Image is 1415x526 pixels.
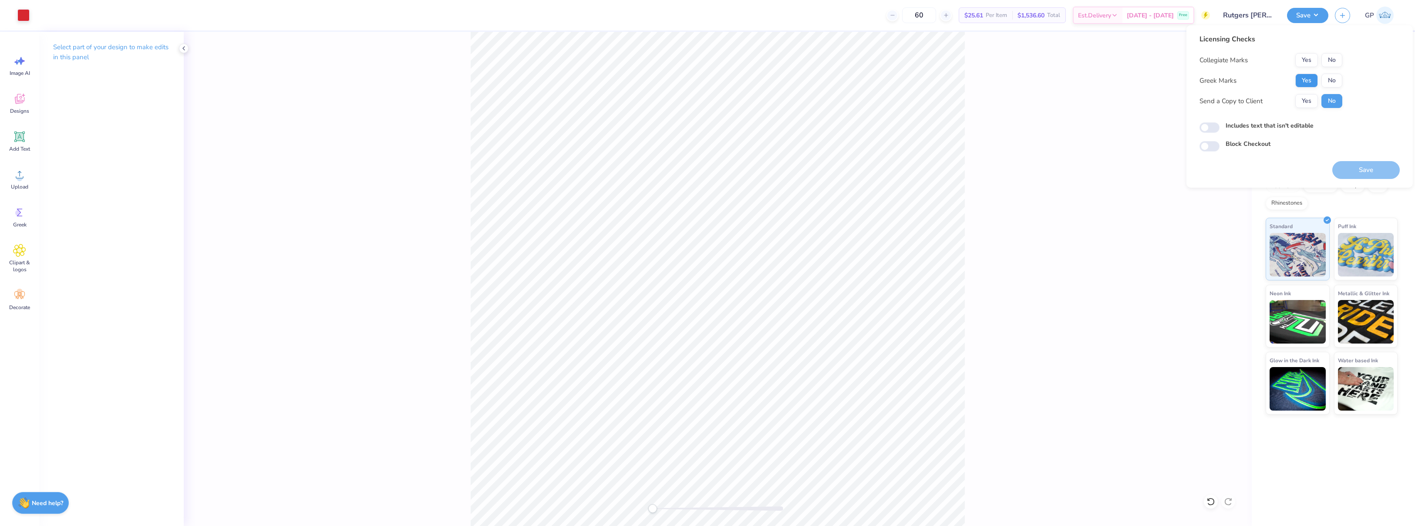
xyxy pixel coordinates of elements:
span: [DATE] - [DATE] [1127,11,1174,20]
span: $25.61 [964,11,983,20]
span: Add Text [9,145,30,152]
img: Glow in the Dark Ink [1270,367,1326,411]
span: Designs [10,108,29,115]
input: – – [902,7,936,23]
button: Yes [1295,53,1318,67]
span: Clipart & logos [5,259,34,273]
button: No [1321,74,1342,88]
button: Save [1287,8,1328,23]
button: No [1321,53,1342,67]
button: Yes [1295,74,1318,88]
button: Yes [1295,94,1318,108]
span: Neon Ink [1270,289,1291,298]
span: Total [1047,11,1060,20]
p: Select part of your design to make edits in this panel [53,42,170,62]
span: Glow in the Dark Ink [1270,356,1319,365]
span: $1,536.60 [1017,11,1044,20]
span: Water based Ink [1338,356,1378,365]
img: Germaine Penalosa [1376,7,1394,24]
span: Standard [1270,222,1293,231]
span: Puff Ink [1338,222,1356,231]
div: Greek Marks [1199,76,1236,86]
img: Puff Ink [1338,233,1394,276]
span: Free [1179,12,1187,18]
div: Accessibility label [648,504,657,513]
span: Decorate [9,304,30,311]
label: Block Checkout [1226,139,1270,148]
div: Licensing Checks [1199,34,1342,44]
img: Neon Ink [1270,300,1326,344]
label: Includes text that isn't editable [1226,121,1314,130]
a: GP [1361,7,1398,24]
span: Metallic & Glitter Ink [1338,289,1389,298]
span: Upload [11,183,28,190]
span: GP [1365,10,1374,20]
button: No [1321,94,1342,108]
img: Water based Ink [1338,367,1394,411]
span: Image AI [10,70,30,77]
input: Untitled Design [1216,7,1280,24]
img: Standard [1270,233,1326,276]
div: Rhinestones [1266,197,1308,210]
div: Collegiate Marks [1199,55,1248,65]
span: Greek [13,221,27,228]
span: Per Item [986,11,1007,20]
div: Send a Copy to Client [1199,96,1263,106]
strong: Need help? [32,499,63,507]
span: Est. Delivery [1078,11,1111,20]
img: Metallic & Glitter Ink [1338,300,1394,344]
